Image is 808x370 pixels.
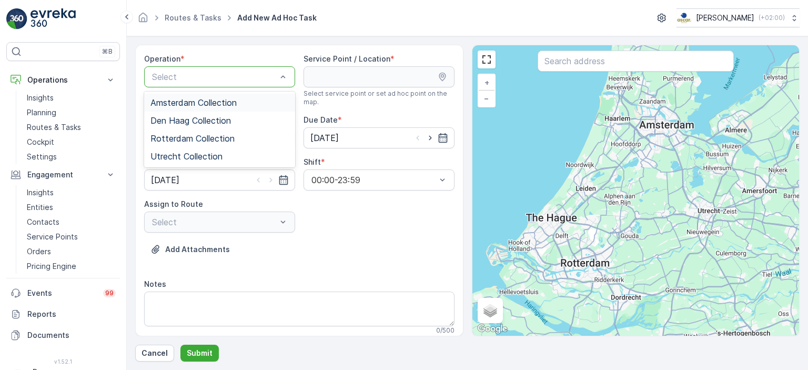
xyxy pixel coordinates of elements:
[6,8,27,29] img: logo
[27,246,51,257] p: Orders
[436,326,454,335] p: 0 / 500
[144,241,236,258] button: Upload File
[27,75,99,85] p: Operations
[137,16,149,25] a: Homepage
[475,322,510,336] a: Open this area in Google Maps (opens a new window)
[696,13,754,23] p: [PERSON_NAME]
[135,345,174,362] button: Cancel
[31,8,76,29] img: logo_light-DOdMpM7g.png
[150,98,237,107] span: Amsterdam Collection
[23,259,120,274] a: Pricing Engine
[187,348,213,358] p: Submit
[484,94,489,103] span: −
[304,115,338,124] label: Due Date
[144,199,203,208] label: Assign to Route
[144,169,295,191] input: dd/mm/yyyy
[105,289,114,297] p: 99
[27,93,54,103] p: Insights
[304,89,454,106] span: Select service point or set ad hoc point on the map.
[479,75,494,91] a: Zoom In
[538,51,734,72] input: Search address
[23,244,120,259] a: Orders
[23,105,120,120] a: Planning
[152,71,277,83] p: Select
[23,200,120,215] a: Entities
[23,149,120,164] a: Settings
[759,14,785,22] p: ( +02:00 )
[475,322,510,336] img: Google
[27,187,54,198] p: Insights
[6,164,120,185] button: Engagement
[27,330,116,341] p: Documents
[27,202,53,213] p: Entities
[27,309,116,319] p: Reports
[27,232,78,242] p: Service Points
[6,358,120,365] span: v 1.52.1
[6,304,120,325] a: Reports
[676,12,692,24] img: basis-logo_rgb2x.png
[144,54,180,63] label: Operation
[304,127,454,148] input: dd/mm/yyyy
[479,91,494,106] a: Zoom Out
[676,8,800,27] button: [PERSON_NAME](+02:00)
[23,215,120,229] a: Contacts
[23,120,120,135] a: Routes & Tasks
[304,54,390,63] label: Service Point / Location
[142,348,168,358] p: Cancel
[304,157,321,166] label: Shift
[144,279,166,288] label: Notes
[27,152,57,162] p: Settings
[23,229,120,244] a: Service Points
[27,288,97,298] p: Events
[23,135,120,149] a: Cockpit
[479,52,494,67] a: View Fullscreen
[102,47,113,56] p: ⌘B
[165,13,221,22] a: Routes & Tasks
[27,137,54,147] p: Cockpit
[27,261,76,272] p: Pricing Engine
[27,107,56,118] p: Planning
[150,152,223,161] span: Utrecht Collection
[235,13,319,23] span: Add New Ad Hoc Task
[27,122,81,133] p: Routes & Tasks
[27,217,59,227] p: Contacts
[165,244,230,255] p: Add Attachments
[23,91,120,105] a: Insights
[479,299,502,322] a: Layers
[27,169,99,180] p: Engagement
[23,185,120,200] a: Insights
[150,134,235,143] span: Rotterdam Collection
[6,283,120,304] a: Events99
[484,78,489,87] span: +
[180,345,219,362] button: Submit
[6,69,120,91] button: Operations
[6,325,120,346] a: Documents
[150,116,231,125] span: Den Haag Collection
